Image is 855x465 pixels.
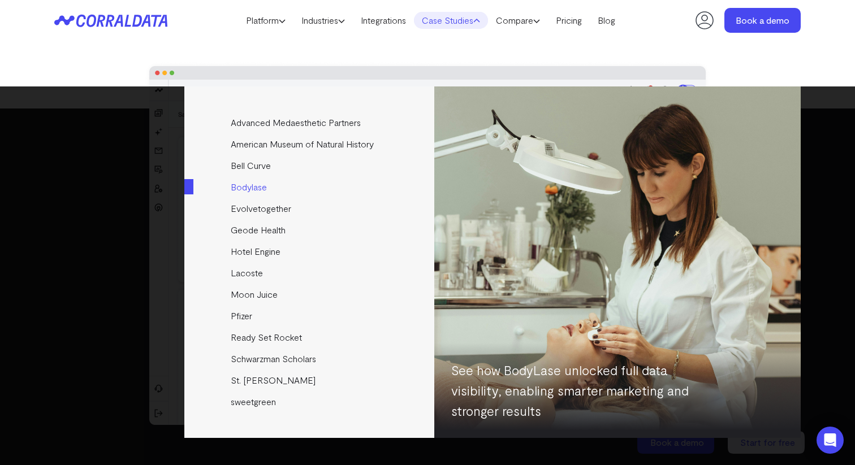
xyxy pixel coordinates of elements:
[184,198,436,219] a: Evolvetogether
[451,360,706,421] p: See how BodyLase unlocked full data visibility, enabling smarter marketing and stronger results
[184,219,436,241] a: Geode Health
[184,370,436,391] a: St. [PERSON_NAME]
[184,176,436,198] a: Bodylase
[184,241,436,262] a: Hotel Engine
[184,327,436,348] a: Ready Set Rocket
[724,8,801,33] a: Book a demo
[817,427,844,454] div: Open Intercom Messenger
[184,155,436,176] a: Bell Curve
[184,133,436,155] a: American Museum of Natural History
[590,12,623,29] a: Blog
[184,112,436,133] a: Advanced Medaesthetic Partners
[238,12,293,29] a: Platform
[184,262,436,284] a: Lacoste
[184,348,436,370] a: Schwarzman Scholars
[293,12,353,29] a: Industries
[184,391,436,412] a: sweetgreen
[184,305,436,327] a: Pfizer
[184,284,436,305] a: Moon Juice
[548,12,590,29] a: Pricing
[414,12,488,29] a: Case Studies
[353,12,414,29] a: Integrations
[488,12,548,29] a: Compare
